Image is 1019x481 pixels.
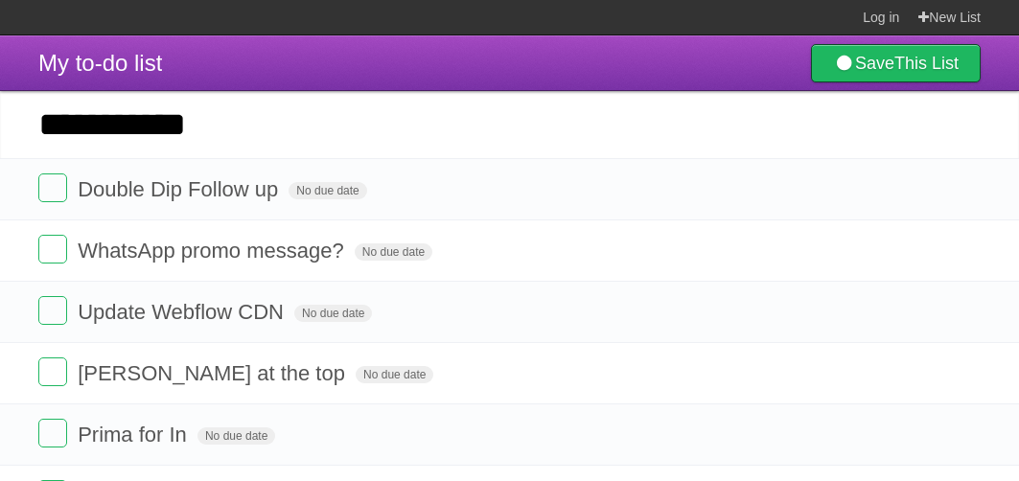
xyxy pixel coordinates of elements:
span: Double Dip Follow up [78,177,283,201]
b: This List [894,54,959,73]
span: No due date [294,305,372,322]
span: No due date [356,366,433,383]
span: No due date [197,427,275,445]
label: Done [38,357,67,386]
span: [PERSON_NAME] at the top [78,361,350,385]
label: Done [38,235,67,263]
span: No due date [355,243,432,261]
a: SaveThis List [811,44,981,82]
span: WhatsApp promo message? [78,239,349,263]
span: Update Webflow CDN [78,300,289,324]
span: My to-do list [38,50,162,76]
label: Done [38,296,67,325]
span: No due date [289,182,366,199]
span: Prima for In [78,423,192,447]
label: Done [38,419,67,447]
label: Done [38,173,67,202]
